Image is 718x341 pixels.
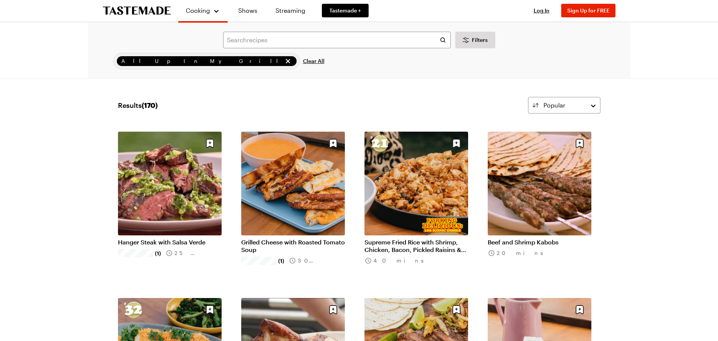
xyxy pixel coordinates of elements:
a: Tastemade + [322,4,369,17]
span: Cooking [186,7,210,14]
button: Sign Up for FREE [561,4,615,17]
button: Popular [528,97,600,114]
button: Cooking [186,3,220,18]
button: Clear All [303,53,325,69]
span: All Up In My Grill [121,57,282,65]
button: Save recipe [449,303,464,317]
a: Hanger Steak with Salsa Verde [118,238,222,246]
button: Desktop filters [455,32,495,48]
button: Save recipe [326,136,340,151]
button: Save recipe [326,303,340,317]
span: Log In [534,7,550,14]
span: ( 170 ) [142,101,158,109]
button: Save recipe [203,136,217,151]
a: Supreme Fried Rice with Shrimp, Chicken, Bacon, Pickled Raisins & Jalapenos [364,238,468,253]
span: Clear All [303,57,325,65]
a: Beef and Shrimp Kabobs [488,238,591,246]
button: Log In [527,7,557,14]
button: Save recipe [449,136,464,151]
span: Tastemade + [329,7,361,14]
span: Popular [543,101,565,110]
span: Filters [472,36,488,44]
button: remove All Up In My Grill [284,57,292,65]
span: Results [118,100,158,111]
span: Sign Up for FREE [567,7,609,14]
button: Save recipe [573,136,587,151]
a: To Tastemade Home Page [103,6,171,15]
a: Grilled Cheese with Roasted Tomato Soup [241,238,345,253]
button: Save recipe [573,303,587,317]
button: Save recipe [203,303,217,317]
